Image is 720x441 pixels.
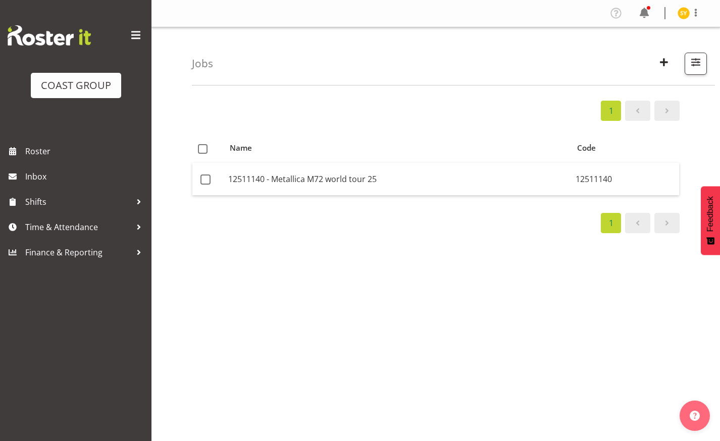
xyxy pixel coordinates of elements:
span: Code [577,142,596,154]
span: Time & Attendance [25,219,131,235]
span: Finance & Reporting [25,245,131,260]
img: help-xxl-2.png [690,411,700,421]
h4: Jobs [192,58,213,69]
span: Feedback [706,196,715,232]
button: Create New Job [653,53,675,75]
span: Shifts [25,194,131,209]
span: Roster [25,144,146,159]
td: 12511140 [572,163,679,195]
img: seon-young-belding8911.jpg [678,7,690,19]
span: Name [230,142,252,154]
img: Rosterit website logo [8,25,91,46]
button: Feedback - Show survey [701,186,720,255]
button: Filter Jobs [685,53,707,75]
span: Inbox [25,169,146,184]
div: COAST GROUP [41,78,111,93]
td: 12511140 - Metallica M72 world tour 25 [224,163,572,195]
